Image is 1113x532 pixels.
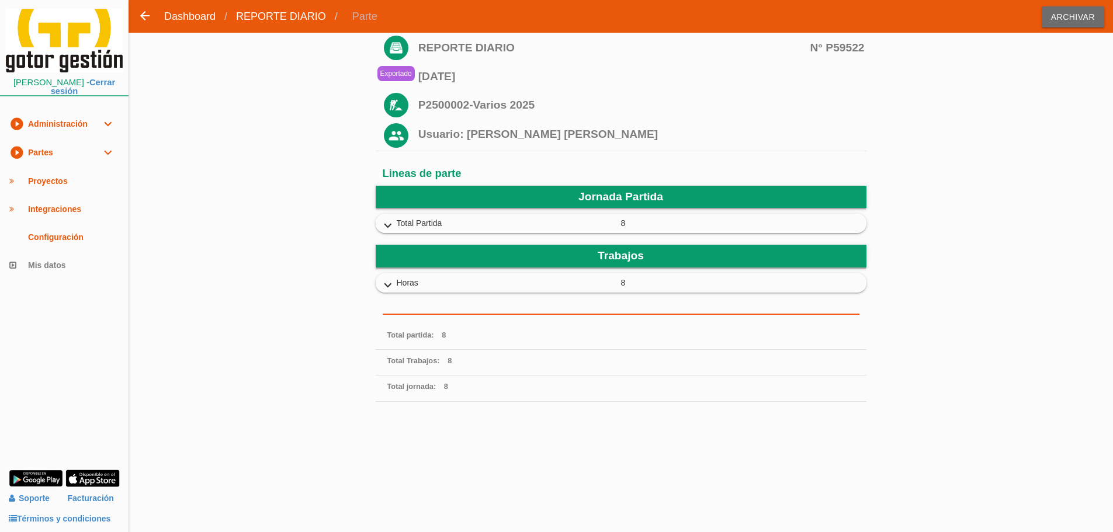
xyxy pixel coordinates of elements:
span: Usuario: [PERSON_NAME] [PERSON_NAME] [418,128,658,140]
i: expand_more [379,218,397,234]
i: expand_more [100,138,115,166]
img: app-store.png [65,470,120,487]
span: Total Trabajos: [387,356,440,365]
p: Exportado [377,66,415,81]
header: Trabajos [376,245,866,267]
span: 8 [448,356,452,365]
span: Parte [344,2,386,31]
span: N° P59522 [810,42,864,53]
span: Total jornada: [387,382,436,391]
i: play_circle_filled [9,110,23,138]
i: expand_more [100,110,115,138]
img: ic_work_in_progress_white.png [384,93,408,117]
span: Archivar [1042,6,1104,27]
img: ic_action_name2.png [384,123,408,148]
span: 8 [444,382,448,391]
a: Términos y condiciones [9,514,110,523]
span: [DATE] [418,71,865,82]
a: P2500002-Varios 2025 [418,99,535,111]
span: Total Partida [397,217,621,230]
i: play_circle_filled [9,138,23,166]
span: 8 [621,217,845,230]
a: Cerrar sesión [51,78,115,96]
img: itcons-logo [6,9,123,72]
span: Horas [397,277,621,289]
a: Soporte [9,493,50,503]
a: Facturación [68,488,114,509]
span: 8 [621,277,845,289]
i: expand_more [379,278,397,293]
h6: Lineas de parte [383,168,859,179]
span: 8 [442,331,446,339]
header: Jornada Partida [376,186,866,208]
img: ic_action_modelo_de_partes_blanco.png [384,36,408,60]
span: Total partida: [387,331,434,339]
span: REPORTE DIARIO [418,42,865,53]
img: google-play.png [9,470,63,487]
